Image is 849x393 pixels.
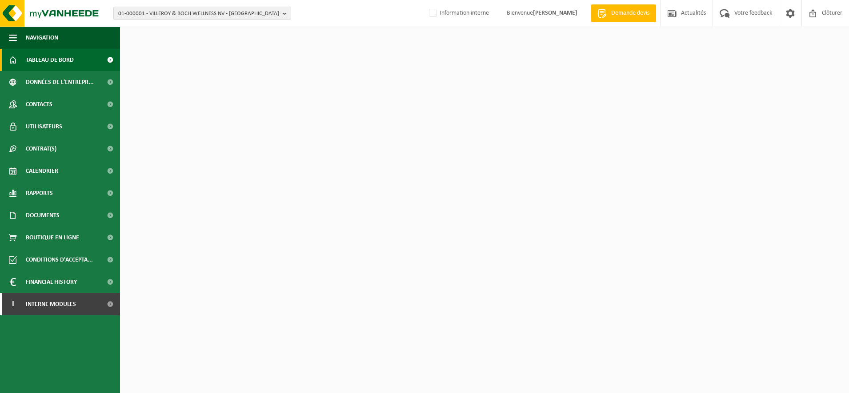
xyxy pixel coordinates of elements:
[26,93,52,115] span: Contacts
[26,249,93,271] span: Conditions d'accepta...
[9,293,17,315] span: I
[26,204,60,226] span: Documents
[26,160,58,182] span: Calendrier
[591,4,656,22] a: Demande devis
[609,9,652,18] span: Demande devis
[26,49,74,71] span: Tableau de bord
[26,271,77,293] span: Financial History
[113,7,291,20] button: 01-000001 - VILLEROY & BOCH WELLNESS NV - [GEOGRAPHIC_DATA]
[26,226,79,249] span: Boutique en ligne
[26,138,56,160] span: Contrat(s)
[118,7,279,20] span: 01-000001 - VILLEROY & BOCH WELLNESS NV - [GEOGRAPHIC_DATA]
[26,293,76,315] span: Interne modules
[26,182,53,204] span: Rapports
[26,27,58,49] span: Navigation
[26,71,94,93] span: Données de l'entrepr...
[533,10,577,16] strong: [PERSON_NAME]
[427,7,489,20] label: Information interne
[26,115,62,138] span: Utilisateurs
